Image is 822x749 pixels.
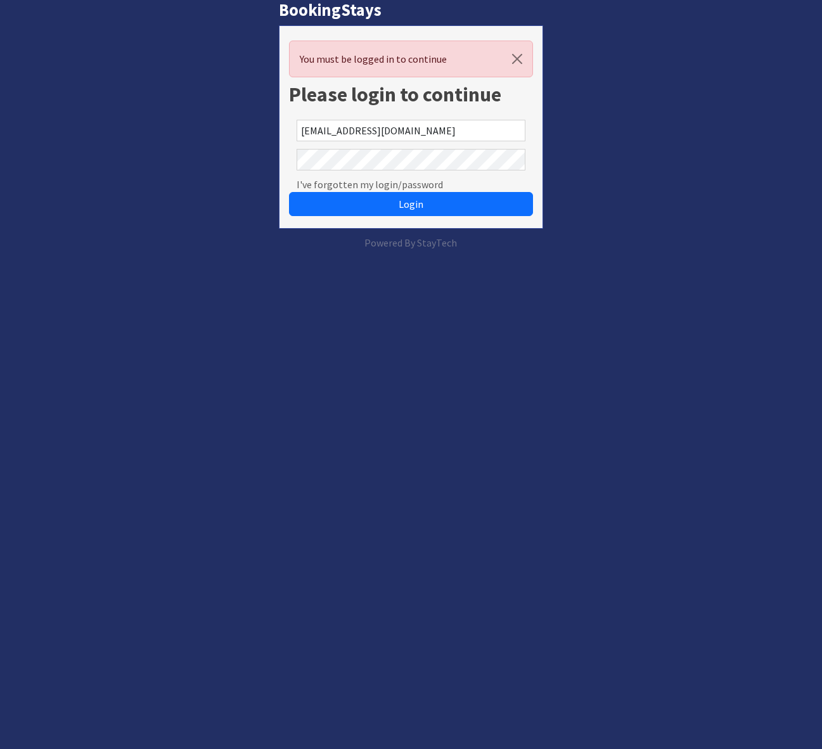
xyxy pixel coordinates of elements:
[297,120,525,141] input: Email
[289,192,532,216] button: Login
[399,198,423,210] span: Login
[279,235,543,250] p: Powered By StayTech
[289,82,532,106] h1: Please login to continue
[297,177,443,192] a: I've forgotten my login/password
[289,41,532,77] div: You must be logged in to continue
